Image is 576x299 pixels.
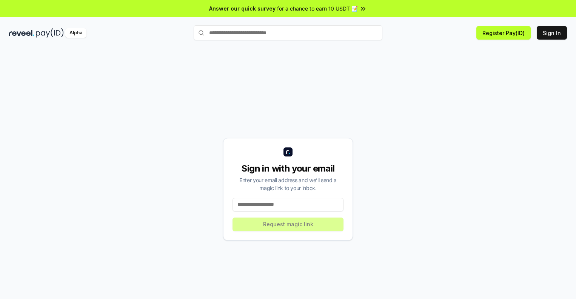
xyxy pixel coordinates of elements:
div: Sign in with your email [233,163,343,175]
button: Register Pay(ID) [476,26,531,40]
img: reveel_dark [9,28,34,38]
button: Sign In [537,26,567,40]
div: Alpha [65,28,86,38]
div: Enter your email address and we’ll send a magic link to your inbox. [233,176,343,192]
span: for a chance to earn 10 USDT 📝 [277,5,358,12]
span: Answer our quick survey [209,5,276,12]
img: logo_small [283,147,293,156]
img: pay_id [36,28,64,38]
